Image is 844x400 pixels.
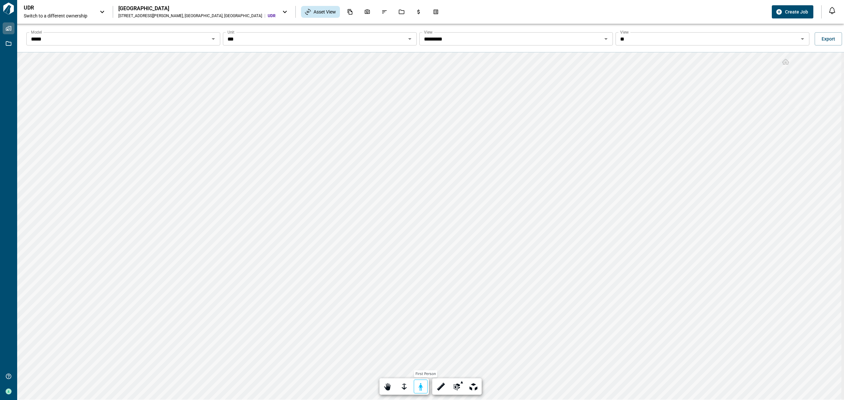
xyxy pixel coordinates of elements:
div: Photos [360,6,374,17]
span: Switch to a different ownership [24,13,93,19]
div: Jobs [395,6,408,17]
button: Open notification feed [827,5,837,16]
button: Open [405,34,414,43]
button: Create Job [772,5,813,18]
div: Asset View [301,6,340,18]
div: Takeoff Center [429,6,443,17]
button: Export [815,32,842,45]
div: [STREET_ADDRESS][PERSON_NAME] , [GEOGRAPHIC_DATA] , [GEOGRAPHIC_DATA] [118,13,262,18]
label: Model [31,29,42,35]
button: Open [209,34,218,43]
button: Open [601,34,611,43]
label: View [620,29,629,35]
p: UDR [24,5,83,11]
div: Documents [343,6,357,17]
div: [GEOGRAPHIC_DATA] [118,5,276,12]
div: Issues & Info [377,6,391,17]
span: Create Job [785,9,808,15]
div: Budgets [412,6,426,17]
span: Asset View [314,9,336,15]
span: Export [822,36,835,42]
span: UDR [268,13,276,18]
label: View [424,29,433,35]
button: Open [798,34,807,43]
label: Unit [227,29,234,35]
